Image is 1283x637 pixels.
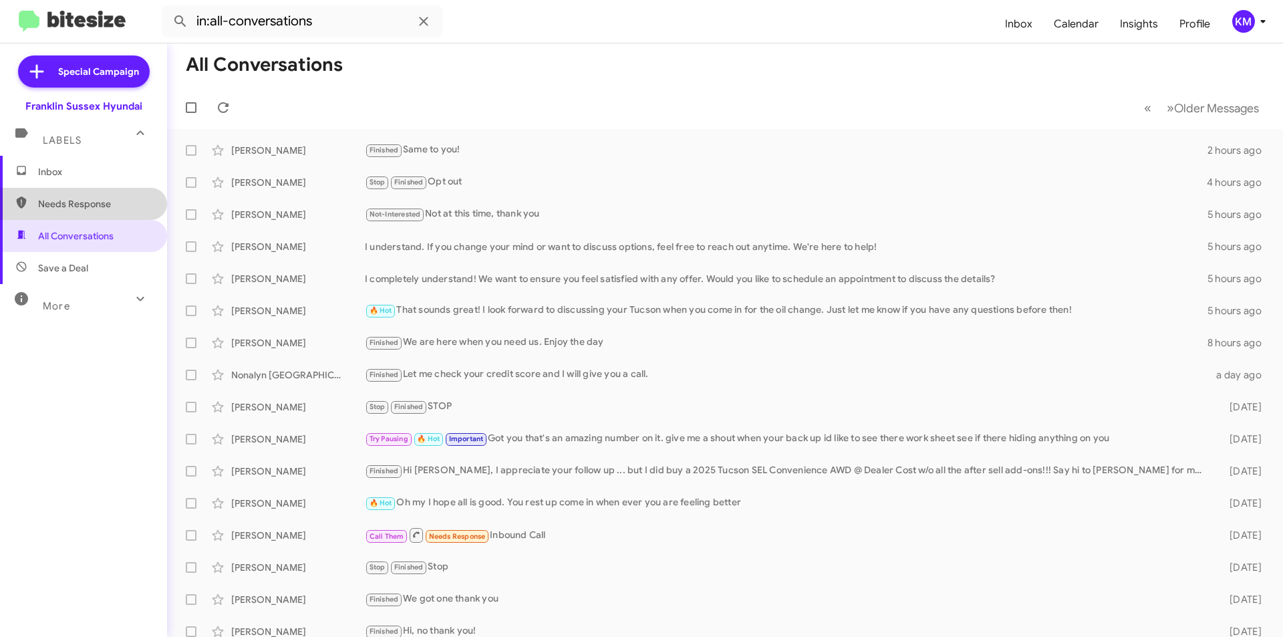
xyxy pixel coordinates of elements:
span: Labels [43,134,82,146]
div: Inbound Call [365,527,1208,543]
div: Franklin Sussex Hyundai [25,100,142,113]
a: Insights [1109,5,1169,43]
span: Not-Interested [370,210,421,219]
span: Needs Response [38,197,152,211]
div: [DATE] [1208,561,1272,574]
div: I completely understand! We want to ensure you feel satisfied with any offer. Would you like to s... [365,272,1207,285]
div: Stop [365,559,1208,575]
span: Important [449,434,484,443]
span: Save a Deal [38,261,88,275]
div: [PERSON_NAME] [231,593,365,606]
div: Oh my I hope all is good. You rest up come in when ever you are feeling better [365,495,1208,511]
div: STOP [365,399,1208,414]
div: We are here when you need us. Enjoy the day [365,335,1207,350]
span: Finished [370,595,399,604]
div: [PERSON_NAME] [231,432,365,446]
span: All Conversations [38,229,114,243]
div: [PERSON_NAME] [231,497,365,510]
nav: Page navigation example [1137,94,1267,122]
span: 🔥 Hot [370,306,392,315]
span: Finished [370,370,399,379]
div: I understand. If you change your mind or want to discuss options, feel free to reach out anytime.... [365,240,1207,253]
span: Finished [394,402,424,411]
span: Stop [370,563,386,571]
div: 5 hours ago [1207,272,1272,285]
span: Finished [370,338,399,347]
span: » [1167,100,1174,116]
span: Stop [370,402,386,411]
span: Finished [394,178,424,186]
a: Profile [1169,5,1221,43]
div: We got one thank you [365,592,1208,607]
div: 5 hours ago [1207,304,1272,317]
span: Finished [370,627,399,636]
a: Calendar [1043,5,1109,43]
button: KM [1221,10,1268,33]
a: Inbox [994,5,1043,43]
span: Needs Response [429,532,486,541]
div: [DATE] [1208,432,1272,446]
div: [PERSON_NAME] [231,144,365,157]
div: Opt out [365,174,1207,190]
div: 5 hours ago [1207,240,1272,253]
div: Nonalyn [GEOGRAPHIC_DATA] [231,368,365,382]
span: Inbox [38,165,152,178]
div: 8 hours ago [1207,336,1272,350]
div: [PERSON_NAME] [231,561,365,574]
div: [PERSON_NAME] [231,400,365,414]
div: 5 hours ago [1207,208,1272,221]
div: [PERSON_NAME] [231,336,365,350]
span: Stop [370,178,386,186]
a: Special Campaign [18,55,150,88]
div: Same to you! [365,142,1207,158]
button: Previous [1136,94,1159,122]
div: [PERSON_NAME] [231,529,365,542]
div: [PERSON_NAME] [231,304,365,317]
div: [DATE] [1208,497,1272,510]
span: Older Messages [1174,101,1259,116]
div: KM [1232,10,1255,33]
div: [PERSON_NAME] [231,240,365,253]
span: 🔥 Hot [370,499,392,507]
div: 2 hours ago [1207,144,1272,157]
span: « [1144,100,1151,116]
span: Finished [370,467,399,475]
div: a day ago [1208,368,1272,382]
div: [DATE] [1208,465,1272,478]
span: Special Campaign [58,65,139,78]
button: Next [1159,94,1267,122]
div: [PERSON_NAME] [231,176,365,189]
span: 🔥 Hot [417,434,440,443]
span: More [43,300,70,312]
h1: All Conversations [186,54,343,76]
div: [DATE] [1208,400,1272,414]
div: [PERSON_NAME] [231,465,365,478]
span: Finished [370,146,399,154]
div: Hi [PERSON_NAME], I appreciate your follow up ... but I did buy a 2025 Tucson SEL Convenience AWD... [365,463,1208,479]
div: Not at this time, thank you [365,207,1207,222]
div: 4 hours ago [1207,176,1272,189]
div: [PERSON_NAME] [231,272,365,285]
div: [DATE] [1208,593,1272,606]
span: Call Them [370,532,404,541]
span: Try Pausing [370,434,408,443]
div: [DATE] [1208,529,1272,542]
div: Let me check your credit score and I will give you a call. [365,367,1208,382]
input: Search [162,5,442,37]
span: Finished [394,563,424,571]
div: That sounds great! I look forward to discussing your Tucson when you come in for the oil change. ... [365,303,1207,318]
div: [PERSON_NAME] [231,208,365,221]
div: Got you that's an amazing number on it. give me a shout when your back up id like to see there wo... [365,431,1208,447]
